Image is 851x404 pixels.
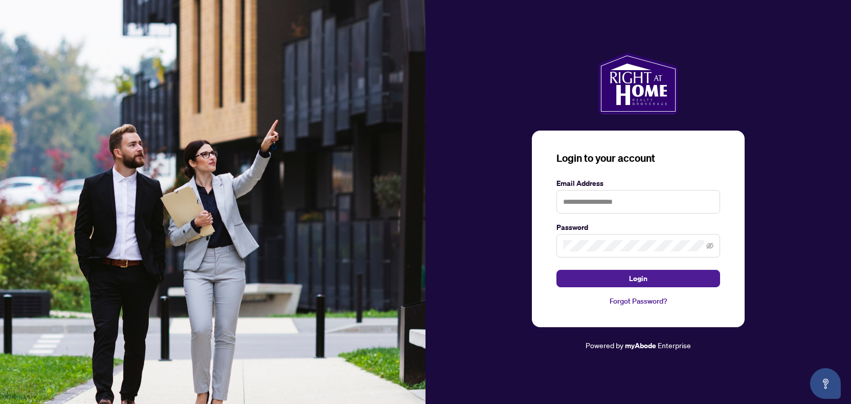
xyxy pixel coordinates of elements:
button: Login [556,270,720,287]
img: ma-logo [598,53,678,114]
button: Open asap [810,368,841,399]
h3: Login to your account [556,151,720,165]
span: Enterprise [658,341,691,350]
label: Email Address [556,178,720,189]
label: Password [556,222,720,233]
span: Powered by [586,341,623,350]
span: eye-invisible [706,242,713,249]
a: Forgot Password? [556,295,720,307]
span: Login [629,270,647,287]
a: myAbode [625,340,656,351]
